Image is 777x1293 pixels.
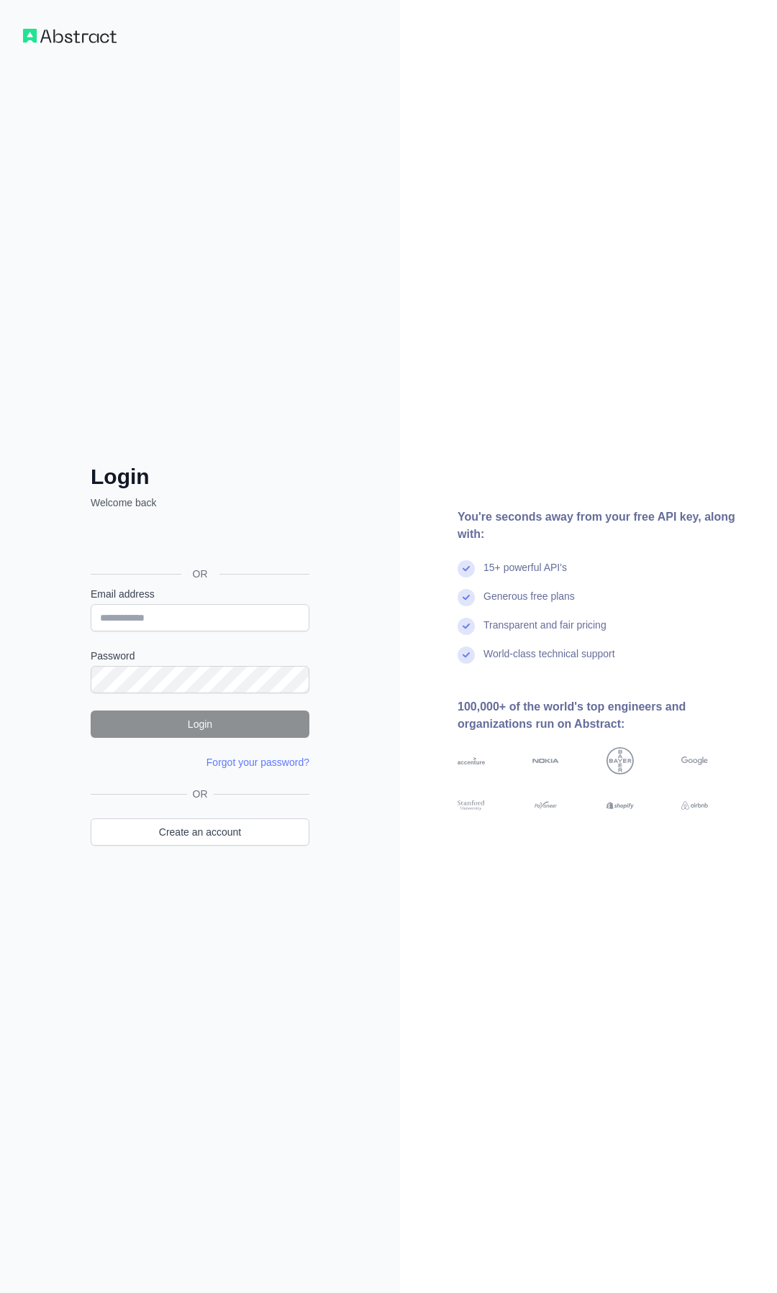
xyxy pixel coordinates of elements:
[91,464,309,490] h2: Login
[91,495,309,510] p: Welcome back
[83,526,314,557] iframe: Sign in with Google Button
[681,799,709,813] img: airbnb
[483,646,615,675] div: World-class technical support
[606,799,634,813] img: shopify
[532,747,560,775] img: nokia
[187,787,214,801] span: OR
[91,649,309,663] label: Password
[458,560,475,577] img: check mark
[458,618,475,635] img: check mark
[483,618,606,646] div: Transparent and fair pricing
[91,818,309,846] a: Create an account
[458,646,475,664] img: check mark
[458,698,754,733] div: 100,000+ of the world's top engineers and organizations run on Abstract:
[606,747,634,775] img: bayer
[681,747,709,775] img: google
[91,587,309,601] label: Email address
[206,757,309,768] a: Forgot your password?
[23,29,117,43] img: Workflow
[532,799,560,813] img: payoneer
[458,799,485,813] img: stanford university
[458,747,485,775] img: accenture
[458,508,754,543] div: You're seconds away from your free API key, along with:
[458,589,475,606] img: check mark
[483,560,567,589] div: 15+ powerful API's
[91,711,309,738] button: Login
[483,589,575,618] div: Generous free plans
[181,567,219,581] span: OR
